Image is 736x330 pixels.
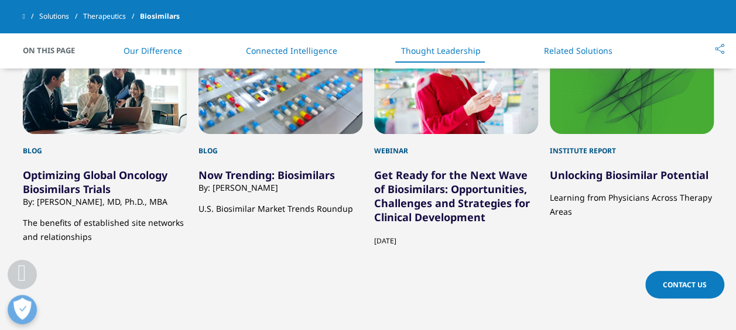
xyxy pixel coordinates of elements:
[544,45,612,56] a: Related Solutions
[374,134,538,156] div: Webinar
[198,134,362,156] div: Blog
[140,6,180,27] span: Biosimilars
[198,168,335,182] a: Now Trending: Biosimilars
[23,168,167,196] a: Optimizing Global Oncology Biosimilars Trials
[83,6,140,27] a: Therapeutics
[198,182,362,193] div: By: [PERSON_NAME]
[23,44,87,56] span: On This Page
[550,182,714,219] p: Learning from Physicians Across Therapy Areas
[374,27,538,286] div: 7 / 10
[198,27,362,286] div: 6 / 10
[246,45,337,56] a: Connected Intelligence
[23,207,187,244] p: The benefits of established site networks and relationships
[23,134,187,156] div: Blog
[374,168,530,224] a: Get Ready for the Next Wave of Biosimilars: Opportunities, Challenges and Strategies for Clinical...
[550,168,708,182] a: Unlocking Biosimilar Potential
[550,134,714,156] div: Institute Report
[8,295,37,324] button: Open Preferences
[124,45,182,56] a: Our Difference
[23,196,187,207] div: By: [PERSON_NAME], MD, Ph.D., MBA
[198,193,362,216] p: U.S. Biosimilar Market Trends Roundup
[645,271,724,298] a: Contact Us
[23,27,187,286] div: 5 / 10
[663,280,707,290] span: Contact Us
[400,45,480,56] a: Thought Leadership
[550,27,714,286] div: 8 / 10
[374,224,538,246] div: [DATE]
[39,6,83,27] a: Solutions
